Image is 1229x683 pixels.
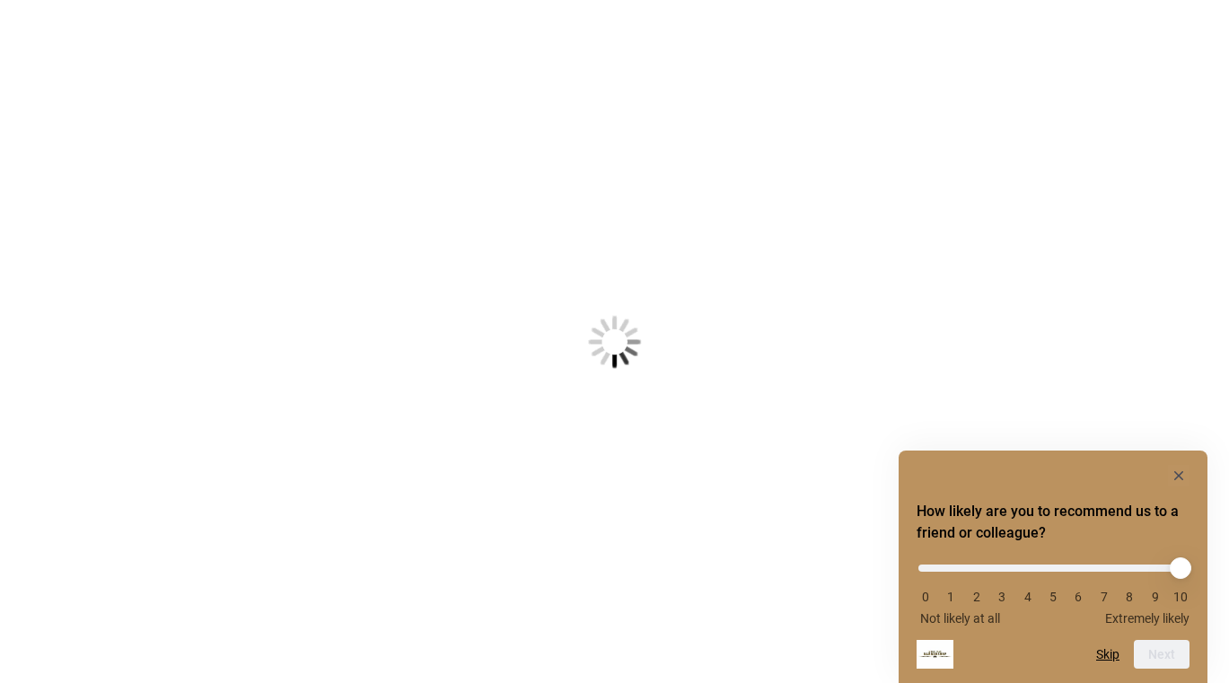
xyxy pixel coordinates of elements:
[1120,590,1138,604] li: 8
[1134,640,1189,669] button: Next question
[1172,590,1189,604] li: 10
[1096,647,1119,661] button: Skip
[1044,590,1062,604] li: 5
[920,611,1000,626] span: Not likely at all
[968,590,986,604] li: 2
[1105,611,1189,626] span: Extremely likely
[942,590,960,604] li: 1
[1146,590,1164,604] li: 9
[917,590,935,604] li: 0
[1069,590,1087,604] li: 6
[917,551,1189,626] div: How likely are you to recommend us to a friend or colleague? Select an option from 0 to 10, with ...
[993,590,1011,604] li: 3
[917,465,1189,669] div: How likely are you to recommend us to a friend or colleague? Select an option from 0 to 10, with ...
[1019,590,1037,604] li: 4
[1095,590,1113,604] li: 7
[500,227,730,457] img: Loading
[917,501,1189,544] h2: How likely are you to recommend us to a friend or colleague? Select an option from 0 to 10, with ...
[1168,465,1189,486] button: Hide survey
